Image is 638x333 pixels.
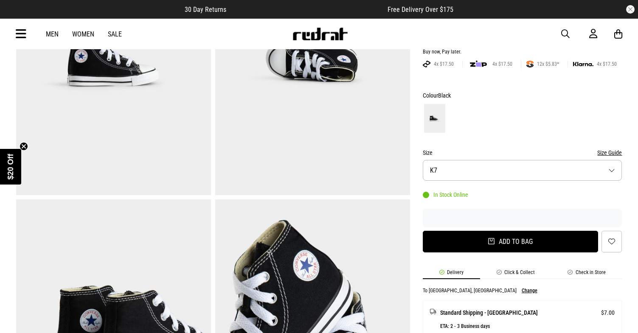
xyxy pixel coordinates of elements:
button: Close teaser [20,142,28,151]
a: Sale [108,30,122,38]
div: Colour [423,90,622,101]
li: Delivery [423,269,480,279]
span: Black [438,92,451,99]
span: 4x $17.50 [593,61,620,67]
span: 30 Day Returns [185,6,226,14]
span: Standard Shipping - [GEOGRAPHIC_DATA] [440,308,538,318]
a: Men [46,30,59,38]
button: Add to bag [423,231,599,252]
span: $20 Off [6,154,15,179]
button: Change [522,288,537,294]
button: K7 [423,160,622,181]
img: Black [424,104,445,133]
div: In Stock Online [423,191,468,198]
span: Free Delivery Over $175 [388,6,453,14]
li: Click & Collect [480,269,551,279]
span: K7 [430,166,437,174]
span: 4x $17.50 [430,61,457,67]
li: Check in Store [551,269,622,279]
button: Open LiveChat chat widget [7,3,32,29]
img: Redrat logo [292,28,348,40]
iframe: Customer reviews powered by Trustpilot [423,214,622,222]
img: zip [470,60,487,68]
span: $7.00 [601,308,615,318]
p: To [GEOGRAPHIC_DATA], [GEOGRAPHIC_DATA] [423,288,517,294]
div: Size [423,148,622,158]
span: 12x $5.83* [534,61,562,67]
button: Size Guide [597,148,622,158]
span: 4x $17.50 [489,61,516,67]
iframe: Customer reviews powered by Trustpilot [243,5,371,14]
img: SPLITPAY [526,61,534,67]
img: KLARNA [573,62,593,67]
img: AFTERPAY [423,61,430,67]
div: Buy now, Pay later. [423,49,622,56]
a: Women [72,30,94,38]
